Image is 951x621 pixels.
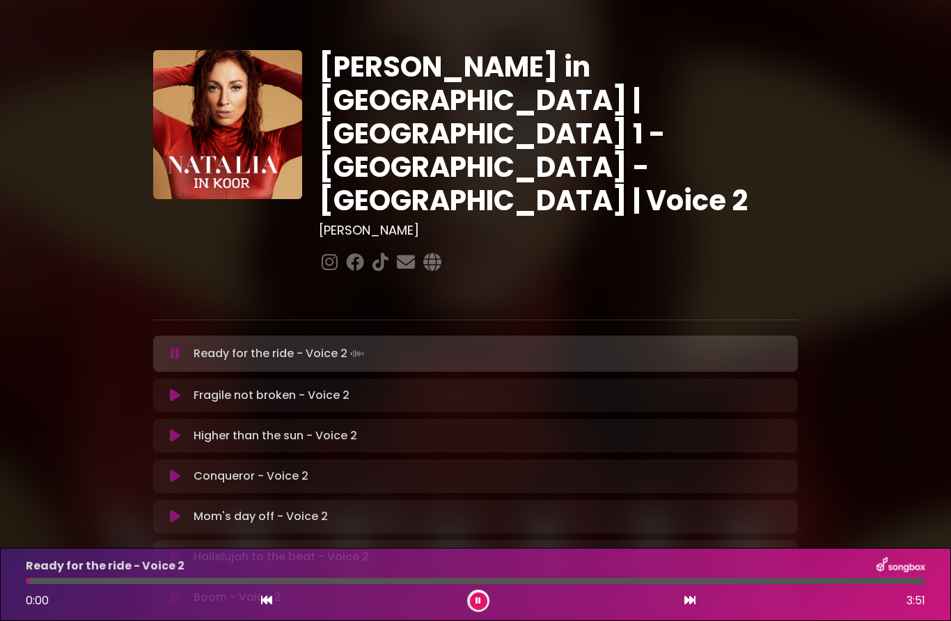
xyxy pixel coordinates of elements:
img: YTVS25JmS9CLUqXqkEhs [153,50,302,199]
p: Conqueror - Voice 2 [194,468,308,485]
img: waveform4.gif [347,344,367,363]
span: 3:51 [906,592,925,609]
p: Higher than the sun - Voice 2 [194,427,357,444]
span: 0:00 [26,592,49,608]
p: Mom's day off - Voice 2 [194,508,328,525]
h3: [PERSON_NAME] [319,223,799,238]
p: Fragile not broken - Voice 2 [194,387,349,404]
h1: [PERSON_NAME] in [GEOGRAPHIC_DATA] | [GEOGRAPHIC_DATA] 1 - [GEOGRAPHIC_DATA] - [GEOGRAPHIC_DATA] ... [319,50,799,217]
p: Ready for the ride - Voice 2 [26,558,184,574]
p: Ready for the ride - Voice 2 [194,344,367,363]
img: songbox-logo-white.png [877,557,925,575]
